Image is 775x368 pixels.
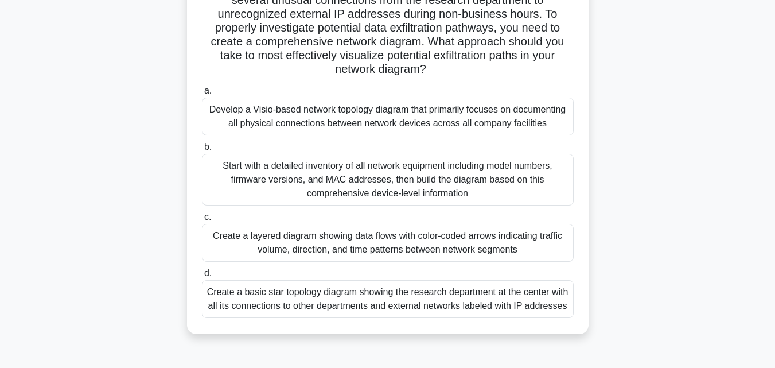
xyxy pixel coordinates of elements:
[202,224,574,262] div: Create a layered diagram showing data flows with color-coded arrows indicating traffic volume, di...
[204,142,212,152] span: b.
[202,98,574,135] div: Develop a Visio-based network topology diagram that primarily focuses on documenting all physical...
[204,86,212,95] span: a.
[202,280,574,318] div: Create a basic star topology diagram showing the research department at the center with all its c...
[202,154,574,206] div: Start with a detailed inventory of all network equipment including model numbers, firmware versio...
[204,212,211,222] span: c.
[204,268,212,278] span: d.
